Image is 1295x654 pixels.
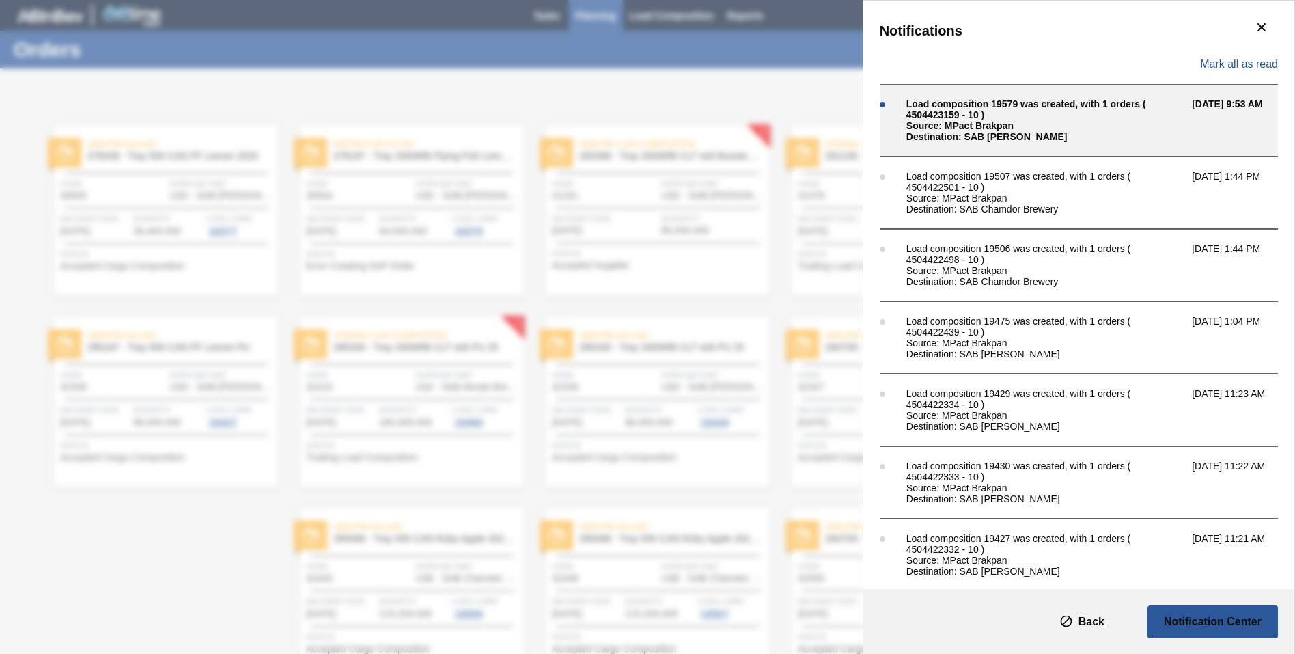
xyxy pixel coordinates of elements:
div: Source: MPact Brakpan [906,193,1185,204]
div: Destination: SAB Chamdor Brewery [906,276,1185,287]
span: [DATE] 11:22 AM [1192,461,1292,504]
div: Source: MPact Brakpan [906,482,1185,493]
div: Source: MPact Brakpan [906,338,1185,349]
div: Destination: SAB Chamdor Brewery [906,204,1185,215]
div: Source: MPact Brakpan [906,265,1185,276]
span: [DATE] 11:23 AM [1192,388,1292,432]
div: Load composition 19429 was created, with 1 orders ( 4504422334 - 10 ) [906,388,1185,410]
div: Load composition 19507 was created, with 1 orders ( 4504422501 - 10 ) [906,171,1185,193]
span: [DATE] 9:53 AM [1192,98,1292,142]
span: [DATE] 1:44 PM [1192,243,1292,287]
div: Load composition 19430 was created, with 1 orders ( 4504422333 - 10 ) [906,461,1185,482]
div: Load composition 19427 was created, with 1 orders ( 4504422332 - 10 ) [906,533,1185,555]
span: [DATE] 1:04 PM [1192,316,1292,359]
div: Destination: SAB [PERSON_NAME] [906,566,1185,577]
span: Mark all as read [1200,58,1278,70]
div: Destination: SAB [PERSON_NAME] [906,349,1185,359]
span: [DATE] 1:44 PM [1192,171,1292,215]
div: Destination: SAB [PERSON_NAME] [906,131,1185,142]
div: Source: MPact Brakpan [906,410,1185,421]
div: Destination: SAB [PERSON_NAME] [906,421,1185,432]
div: Load composition 19579 was created, with 1 orders ( 4504423159 - 10 ) [906,98,1185,120]
div: Load composition 19506 was created, with 1 orders ( 4504422498 - 10 ) [906,243,1185,265]
span: [DATE] 11:21 AM [1192,533,1292,577]
div: Source: MPact Brakpan [906,120,1185,131]
div: Load composition 19475 was created, with 1 orders ( 4504422439 - 10 ) [906,316,1185,338]
div: Destination: SAB [PERSON_NAME] [906,493,1185,504]
div: Source: MPact Brakpan [906,555,1185,566]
